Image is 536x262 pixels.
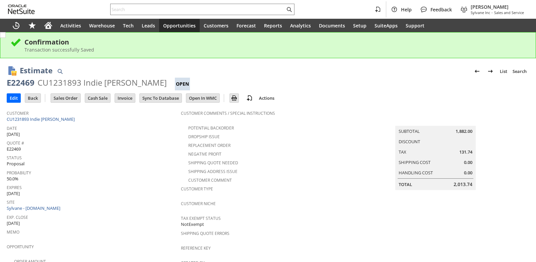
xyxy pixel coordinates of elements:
span: Documents [319,22,345,29]
a: Total [399,181,412,187]
a: Opportunity [7,244,34,250]
div: CU1231893 Indie [PERSON_NAME] [38,77,167,88]
a: Tech [119,19,138,32]
span: E22469 [7,146,21,152]
a: Negative Profit [188,151,221,157]
svg: logo [8,5,35,14]
span: 2,013.74 [454,181,472,188]
a: Customer Type [181,186,213,192]
span: 0.00 [464,159,472,166]
span: 0.00 [464,170,472,176]
span: Analytics [290,22,311,29]
a: SuiteApps [371,19,402,32]
a: Shipping Cost [399,159,430,165]
img: Quick Find [56,67,64,75]
a: Sylvane - [DOMAIN_NAME] [7,205,62,211]
div: Transaction successfully Saved [24,47,526,53]
span: [DATE] [7,220,20,227]
span: Activities [60,22,81,29]
span: Sylvane Inc [471,10,490,15]
a: Status [7,155,22,161]
a: Site [7,199,15,205]
input: Edit [7,94,20,102]
input: Print [230,94,239,102]
span: Tech [123,22,134,29]
input: Sync To Database [140,94,182,102]
span: Reports [264,22,282,29]
span: [PERSON_NAME] [471,4,524,10]
a: Exp. Close [7,214,28,220]
a: Customers [200,19,232,32]
svg: Home [44,21,52,29]
h1: Estimate [20,65,53,76]
input: Cash Sale [85,94,110,102]
a: List [497,66,510,77]
a: Customer [7,110,28,116]
a: Actions [256,95,277,101]
a: CU1231893 Indie [PERSON_NAME] [7,116,76,122]
a: Reference Key [181,245,211,251]
a: Customer Comment [188,177,232,183]
a: Opportunities [159,19,200,32]
svg: Shortcuts [28,21,36,29]
a: Shipping Quote Errors [181,231,229,236]
svg: Search [285,5,293,13]
a: Customer Comments / Special Instructions [181,110,275,116]
a: Tax [399,149,406,155]
a: Shipping Quote Needed [188,160,238,166]
a: Potential Backorder [188,125,234,131]
img: add-record.svg [246,94,254,102]
a: Discount [399,139,420,145]
span: 50.0% [7,176,18,182]
a: Dropship Issue [188,134,220,140]
a: Home [40,19,56,32]
span: [DATE] [7,131,20,138]
div: Shortcuts [24,19,40,32]
a: Shipping Address Issue [188,169,238,174]
a: Setup [349,19,371,32]
span: NotExempt [181,221,204,228]
a: Forecast [232,19,260,32]
a: Subtotal [399,128,420,134]
a: Probability [7,170,31,176]
img: Next [486,67,494,75]
a: Expires [7,185,22,190]
span: Warehouse [89,22,115,29]
svg: Recent Records [12,21,20,29]
a: Date [7,125,17,131]
div: Open [175,78,190,90]
a: Quote # [7,140,24,146]
span: Support [406,22,424,29]
span: Help [401,6,412,13]
span: Customers [204,22,228,29]
input: Sales Order [51,94,80,102]
a: Handling Cost [399,170,433,176]
span: Leads [142,22,155,29]
input: Search [111,5,285,13]
span: - [491,10,493,15]
a: Search [510,66,529,77]
a: Leads [138,19,159,32]
span: 1,882.00 [456,128,472,135]
span: Opportunities [163,22,196,29]
a: Support [402,19,428,32]
div: E22469 [7,77,35,88]
span: 131.74 [459,149,472,155]
a: Warehouse [85,19,119,32]
a: Tax Exempt Status [181,215,221,221]
input: Back [25,94,41,102]
input: Open In WMC [186,94,219,102]
caption: Summary [395,115,476,126]
a: Documents [315,19,349,32]
a: Reports [260,19,286,32]
span: Setup [353,22,366,29]
span: Sales and Service [494,10,524,15]
input: Invoice [115,94,135,102]
a: Analytics [286,19,315,32]
a: Recent Records [8,19,24,32]
a: Activities [56,19,85,32]
span: Proposal [7,161,24,167]
div: Confirmation [24,37,526,47]
span: Forecast [237,22,256,29]
span: Feedback [430,6,452,13]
